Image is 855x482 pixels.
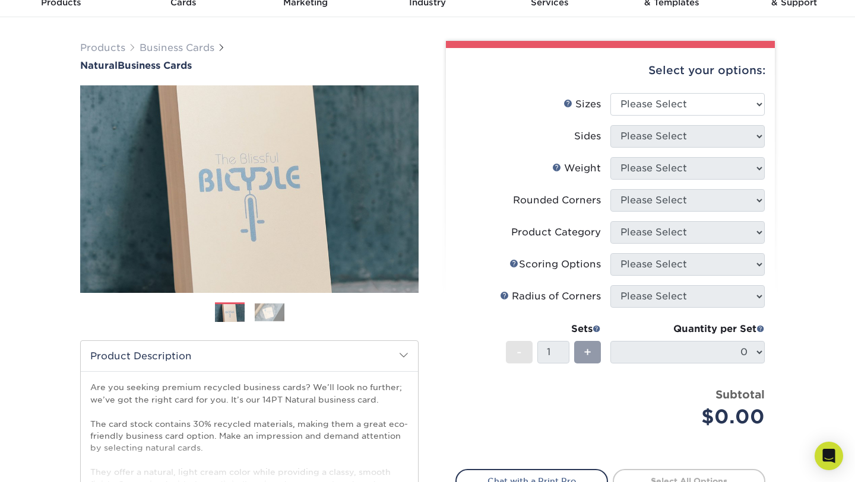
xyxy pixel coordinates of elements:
[513,193,601,208] div: Rounded Corners
[563,97,601,111] div: Sizes
[80,42,125,53] a: Products
[715,388,765,401] strong: Subtotal
[584,343,591,361] span: +
[552,161,601,175] div: Weight
[255,303,284,321] img: Business Cards 02
[215,298,245,328] img: Business Cards 01
[455,48,765,93] div: Select your options:
[80,20,419,358] img: Natural 01
[517,343,522,361] span: -
[619,403,765,431] div: $0.00
[80,60,419,71] a: NaturalBusiness Cards
[509,257,601,272] div: Scoring Options
[80,60,419,71] h1: Business Cards
[500,289,601,304] div: Radius of Corners
[511,225,601,240] div: Product Category
[80,60,118,71] span: Natural
[815,442,843,470] div: Open Intercom Messenger
[140,42,214,53] a: Business Cards
[610,322,765,336] div: Quantity per Set
[574,129,601,143] div: Sides
[506,322,601,336] div: Sets
[81,341,418,371] h2: Product Description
